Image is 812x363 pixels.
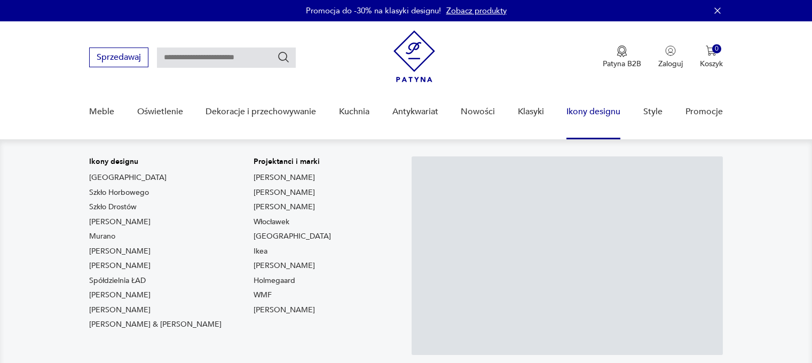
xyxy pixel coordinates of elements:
[89,217,151,227] a: [PERSON_NAME]
[617,45,627,57] img: Ikona medalu
[89,156,222,167] p: Ikony designu
[658,59,683,69] p: Zaloguj
[254,305,315,315] a: [PERSON_NAME]
[518,91,544,132] a: Klasyki
[339,91,369,132] a: Kuchnia
[254,246,267,257] a: Ikea
[277,51,290,64] button: Szukaj
[665,45,676,56] img: Ikonka użytkownika
[643,91,663,132] a: Style
[706,45,716,56] img: Ikona koszyka
[254,202,315,212] a: [PERSON_NAME]
[392,91,438,132] a: Antykwariat
[393,30,435,82] img: Patyna - sklep z meblami i dekoracjami vintage
[254,231,331,242] a: [GEOGRAPHIC_DATA]
[254,172,315,183] a: [PERSON_NAME]
[89,261,151,271] a: [PERSON_NAME]
[89,54,148,62] a: Sprzedawaj
[700,59,723,69] p: Koszyk
[254,290,272,301] a: WMF
[603,59,641,69] p: Patyna B2B
[254,261,315,271] a: [PERSON_NAME]
[603,45,641,69] button: Patyna B2B
[254,217,289,227] a: Włocławek
[137,91,183,132] a: Oświetlenie
[89,48,148,67] button: Sprzedawaj
[658,45,683,69] button: Zaloguj
[700,45,723,69] button: 0Koszyk
[712,44,721,53] div: 0
[566,91,620,132] a: Ikony designu
[446,5,507,16] a: Zobacz produkty
[206,91,316,132] a: Dekoracje i przechowywanie
[89,187,149,198] a: Szkło Horbowego
[306,5,441,16] p: Promocja do -30% na klasyki designu!
[89,290,151,301] a: [PERSON_NAME]
[603,45,641,69] a: Ikona medaluPatyna B2B
[89,275,146,286] a: Spółdzielnia ŁAD
[89,91,114,132] a: Meble
[89,202,137,212] a: Szkło Drostów
[89,231,115,242] a: Murano
[254,187,315,198] a: [PERSON_NAME]
[254,156,331,167] p: Projektanci i marki
[254,275,295,286] a: Holmegaard
[89,246,151,257] a: [PERSON_NAME]
[89,305,151,315] a: [PERSON_NAME]
[685,91,723,132] a: Promocje
[461,91,495,132] a: Nowości
[89,172,167,183] a: [GEOGRAPHIC_DATA]
[89,319,222,330] a: [PERSON_NAME] & [PERSON_NAME]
